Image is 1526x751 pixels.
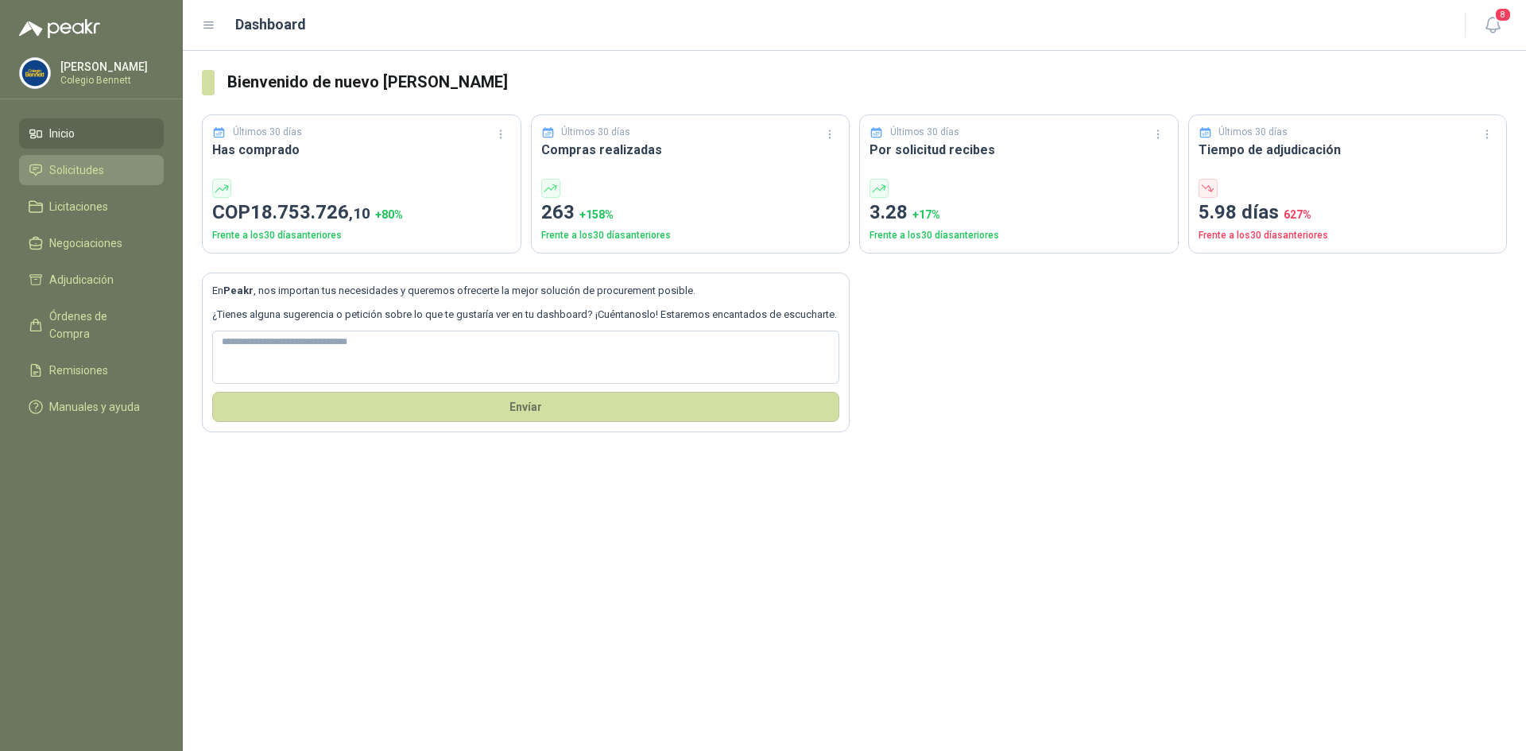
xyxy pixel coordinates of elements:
[212,198,511,228] p: COP
[19,19,100,38] img: Logo peakr
[233,125,302,140] p: Últimos 30 días
[49,234,122,252] span: Negociaciones
[349,204,370,223] span: ,10
[19,392,164,422] a: Manuales y ayuda
[19,155,164,185] a: Solicitudes
[212,283,839,299] p: En , nos importan tus necesidades y queremos ofrecerte la mejor solución de procurement posible.
[227,70,1507,95] h3: Bienvenido de nuevo [PERSON_NAME]
[1494,7,1512,22] span: 8
[212,228,511,243] p: Frente a los 30 días anteriores
[49,161,104,179] span: Solicitudes
[1199,228,1497,243] p: Frente a los 30 días anteriores
[212,392,839,422] button: Envíar
[250,201,370,223] span: 18.753.726
[212,307,839,323] p: ¿Tienes alguna sugerencia o petición sobre lo que te gustaría ver en tu dashboard? ¡Cuéntanoslo! ...
[19,118,164,149] a: Inicio
[19,228,164,258] a: Negociaciones
[49,308,149,343] span: Órdenes de Compra
[49,362,108,379] span: Remisiones
[49,271,114,288] span: Adjudicación
[212,140,511,160] h3: Has comprado
[60,61,160,72] p: [PERSON_NAME]
[49,125,75,142] span: Inicio
[235,14,306,36] h1: Dashboard
[19,355,164,385] a: Remisiones
[1218,125,1288,140] p: Últimos 30 días
[912,208,940,221] span: + 17 %
[375,208,403,221] span: + 80 %
[1199,198,1497,228] p: 5.98 días
[19,192,164,222] a: Licitaciones
[1199,140,1497,160] h3: Tiempo de adjudicación
[1284,208,1311,221] span: 627 %
[579,208,614,221] span: + 158 %
[20,58,50,88] img: Company Logo
[541,198,840,228] p: 263
[541,140,840,160] h3: Compras realizadas
[1478,11,1507,40] button: 8
[223,285,254,296] b: Peakr
[19,301,164,349] a: Órdenes de Compra
[561,125,630,140] p: Últimos 30 días
[870,140,1168,160] h3: Por solicitud recibes
[49,398,140,416] span: Manuales y ayuda
[19,265,164,295] a: Adjudicación
[541,228,840,243] p: Frente a los 30 días anteriores
[890,125,959,140] p: Últimos 30 días
[49,198,108,215] span: Licitaciones
[870,228,1168,243] p: Frente a los 30 días anteriores
[870,198,1168,228] p: 3.28
[60,75,160,85] p: Colegio Bennett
